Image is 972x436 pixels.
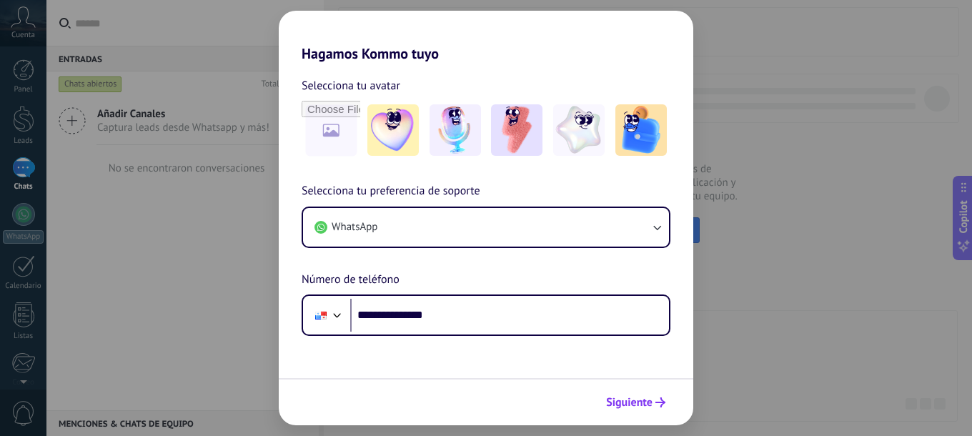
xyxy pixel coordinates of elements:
[553,104,605,156] img: -4.jpeg
[279,11,693,62] h2: Hagamos Kommo tuyo
[302,76,400,95] span: Selecciona tu avatar
[606,397,653,407] span: Siguiente
[430,104,481,156] img: -2.jpeg
[307,300,334,330] div: Panama: + 507
[302,271,400,289] span: Número de teléfono
[303,208,669,247] button: WhatsApp
[302,182,480,201] span: Selecciona tu preferencia de soporte
[332,220,377,234] span: WhatsApp
[615,104,667,156] img: -5.jpeg
[491,104,542,156] img: -3.jpeg
[600,390,672,415] button: Siguiente
[367,104,419,156] img: -1.jpeg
